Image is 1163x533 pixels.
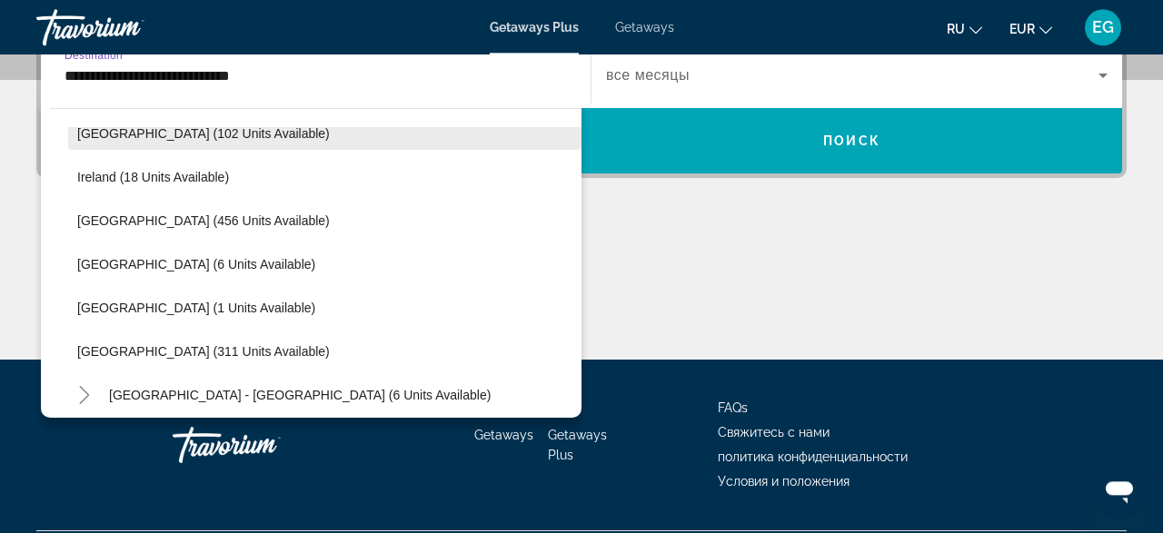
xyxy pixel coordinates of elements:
[1079,8,1127,46] button: User Menu
[548,428,607,462] a: Getaways Plus
[718,474,850,489] a: Условия и положения
[68,204,581,237] button: [GEOGRAPHIC_DATA] (456 units available)
[490,20,579,35] a: Getaways Plus
[1092,18,1114,36] span: EG
[947,15,982,42] button: Change language
[77,170,229,184] span: Ireland (18 units available)
[68,161,581,193] button: Ireland (18 units available)
[68,117,581,150] button: [GEOGRAPHIC_DATA] (102 units available)
[77,344,330,359] span: [GEOGRAPHIC_DATA] (311 units available)
[77,257,315,271] span: [GEOGRAPHIC_DATA] (6 units available)
[1009,22,1035,36] span: EUR
[36,4,218,51] a: Travorium
[68,291,581,324] button: [GEOGRAPHIC_DATA] (1 units available)
[173,418,354,472] a: Travorium
[474,428,533,442] a: Getaways
[615,20,674,35] a: Getaways
[100,379,500,411] button: [GEOGRAPHIC_DATA] - [GEOGRAPHIC_DATA] (6 units available)
[718,449,908,464] a: политика конфиденциальности
[68,335,581,368] button: [GEOGRAPHIC_DATA] (311 units available)
[109,388,491,402] span: [GEOGRAPHIC_DATA] - [GEOGRAPHIC_DATA] (6 units available)
[1090,460,1148,518] iframe: Schaltfläche zum Öffnen des Messaging-Fensters
[718,400,748,415] a: FAQs
[581,108,1122,173] button: Поиск
[68,248,581,281] button: [GEOGRAPHIC_DATA] (6 units available)
[718,425,830,439] a: Свяжитесь с нами
[77,213,330,228] span: [GEOGRAPHIC_DATA] (456 units available)
[606,67,690,83] span: все месяцы
[823,133,880,148] span: Поиск
[65,49,123,61] span: Destination
[68,380,100,411] button: Toggle Spain - Canary Islands (6 units available)
[41,43,1122,173] div: Search widget
[77,301,315,315] span: [GEOGRAPHIC_DATA] (1 units available)
[77,126,330,141] span: [GEOGRAPHIC_DATA] (102 units available)
[947,22,965,36] span: ru
[1009,15,1052,42] button: Change currency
